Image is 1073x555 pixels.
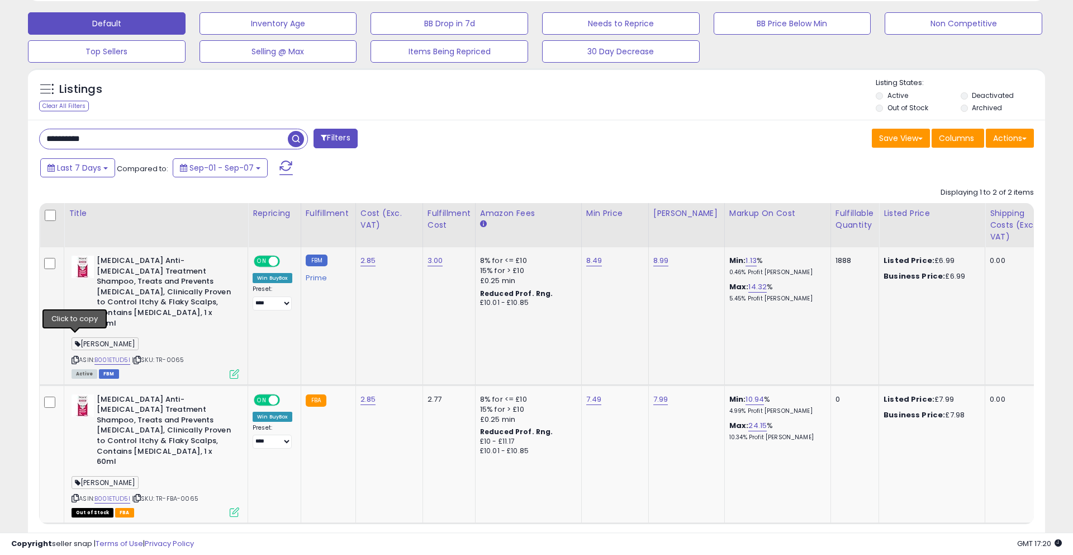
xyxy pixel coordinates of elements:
[360,208,418,231] div: Cost (Exc. VAT)
[200,12,357,35] button: Inventory Age
[586,394,602,405] a: 7.49
[11,539,194,549] div: seller snap | |
[40,158,115,177] button: Last 7 Days
[884,394,934,405] b: Listed Price:
[115,508,134,518] span: FBA
[724,203,830,247] th: The percentage added to the cost of goods (COGS) that forms the calculator for Min & Max prices.
[887,103,928,112] label: Out of Stock
[972,103,1002,112] label: Archived
[748,281,767,293] a: 14.32
[884,256,976,266] div: £6.99
[189,162,254,173] span: Sep-01 - Sep-07
[884,255,934,266] b: Listed Price:
[729,394,822,415] div: %
[173,158,268,177] button: Sep-01 - Sep-07
[480,208,577,219] div: Amazon Fees
[39,101,89,111] div: Clear All Filters
[72,394,239,516] div: ASIN:
[306,255,327,266] small: FBM
[253,273,292,283] div: Win BuyBox
[428,394,467,405] div: 2.77
[480,276,573,286] div: £0.25 min
[729,394,746,405] b: Min:
[542,40,700,63] button: 30 Day Decrease
[72,337,139,350] span: [PERSON_NAME]
[480,415,573,425] div: £0.25 min
[96,538,143,549] a: Terms of Use
[729,208,826,219] div: Markup on Cost
[884,410,945,420] b: Business Price:
[1017,538,1062,549] span: 2025-09-15 17:20 GMT
[939,133,974,144] span: Columns
[306,394,326,407] small: FBA
[72,369,97,379] span: All listings currently available for purchase on Amazon
[729,255,746,266] b: Min:
[990,394,1043,405] div: 0.00
[94,355,130,365] a: B001ETUD5I
[314,129,357,148] button: Filters
[28,40,186,63] button: Top Sellers
[428,255,443,266] a: 3.00
[253,412,292,422] div: Win BuyBox
[480,394,573,405] div: 8% for <= £10
[480,266,573,276] div: 15% for > £10
[835,256,870,266] div: 1888
[480,405,573,415] div: 15% for > £10
[835,208,874,231] div: Fulfillable Quantity
[990,208,1047,243] div: Shipping Costs (Exc. VAT)
[835,394,870,405] div: 0
[729,282,822,303] div: %
[884,394,976,405] div: £7.99
[255,395,269,405] span: ON
[145,538,194,549] a: Privacy Policy
[306,269,347,283] div: Prime
[428,208,471,231] div: Fulfillment Cost
[729,295,822,303] p: 5.45% Profit [PERSON_NAME]
[59,82,102,97] h5: Listings
[57,162,101,173] span: Last 7 Days
[371,12,528,35] button: BB Drop in 7d
[480,446,573,456] div: £10.01 - £10.85
[72,256,94,278] img: 4127kheF5RL._SL40_.jpg
[586,208,644,219] div: Min Price
[885,12,1042,35] button: Non Competitive
[542,12,700,35] button: Needs to Reprice
[117,163,168,174] span: Compared to:
[72,476,139,489] span: [PERSON_NAME]
[653,394,668,405] a: 7.99
[253,424,292,449] div: Preset:
[306,208,351,219] div: Fulfillment
[132,355,184,364] span: | SKU: TR-0065
[729,269,822,276] p: 0.46% Profit [PERSON_NAME]
[887,91,908,100] label: Active
[884,271,945,281] b: Business Price:
[872,129,930,148] button: Save View
[986,129,1034,148] button: Actions
[729,421,822,441] div: %
[28,12,186,35] button: Default
[480,427,553,436] b: Reduced Prof. Rng.
[729,434,822,441] p: 10.34% Profit [PERSON_NAME]
[72,256,239,378] div: ASIN:
[253,285,292,311] div: Preset:
[714,12,871,35] button: BB Price Below Min
[972,91,1014,100] label: Deactivated
[11,538,52,549] strong: Copyright
[97,256,232,331] b: [MEDICAL_DATA] Anti-[MEDICAL_DATA] Treatment Shampoo, Treats and Prevents [MEDICAL_DATA], Clinica...
[253,208,296,219] div: Repricing
[729,420,749,431] b: Max:
[97,394,232,470] b: [MEDICAL_DATA] Anti-[MEDICAL_DATA] Treatment Shampoo, Treats and Prevents [MEDICAL_DATA], Clinica...
[99,369,119,379] span: FBM
[360,394,376,405] a: 2.85
[94,494,130,504] a: B001ETUD5I
[653,255,669,266] a: 8.99
[876,78,1044,88] p: Listing States:
[132,494,198,503] span: | SKU: TR-FBA-0065
[278,395,296,405] span: OFF
[480,256,573,266] div: 8% for <= £10
[990,256,1043,266] div: 0.00
[746,394,764,405] a: 10.94
[360,255,376,266] a: 2.85
[480,289,553,298] b: Reduced Prof. Rng.
[255,257,269,266] span: ON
